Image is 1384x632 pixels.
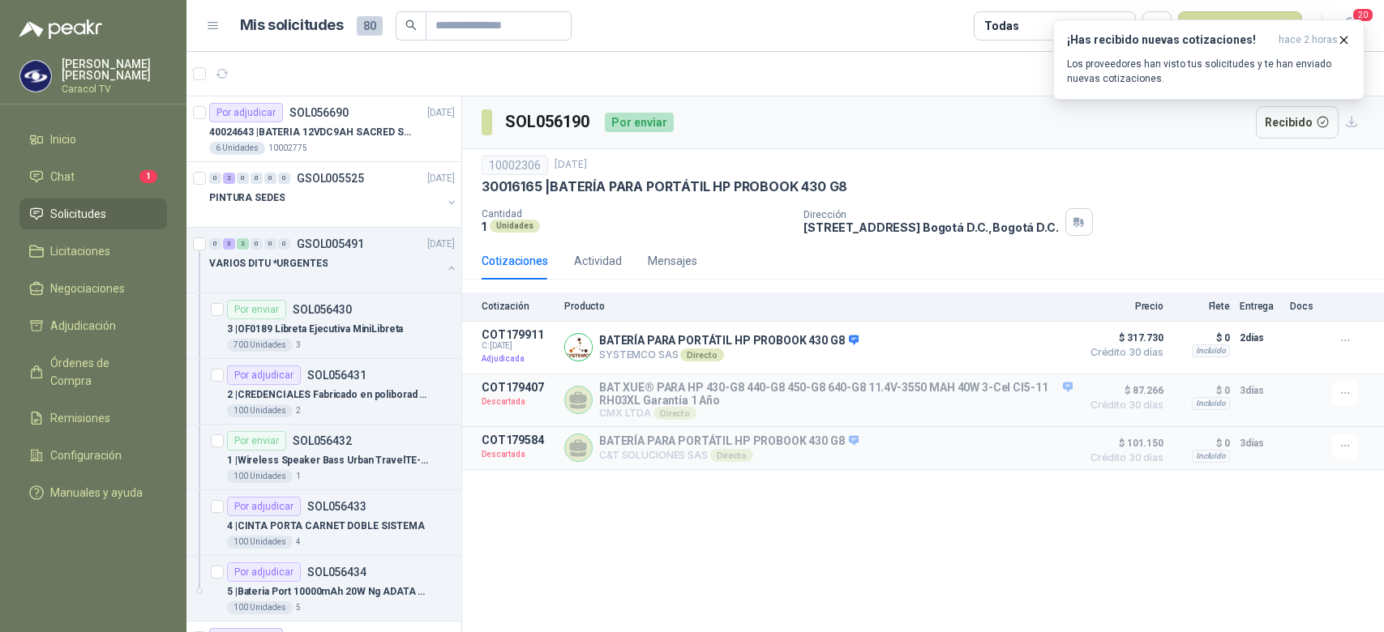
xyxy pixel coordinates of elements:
button: Nueva solicitud [1178,11,1302,41]
div: 2 [237,238,249,250]
div: 0 [251,173,263,184]
p: [STREET_ADDRESS] Bogotá D.C. , Bogotá D.C. [803,220,1058,234]
p: $ 0 [1173,381,1230,400]
p: 3 | OF0189 Libreta Ejecutiva MiniLibreta [227,322,403,337]
p: 3 días [1240,381,1280,400]
p: GSOL005491 [297,238,364,250]
p: SOL056433 [307,501,366,512]
p: [DATE] [427,171,455,186]
p: 1 [482,220,486,233]
div: Por adjudicar [227,365,301,385]
p: GSOL005525 [297,173,364,184]
a: Chat1 [19,161,167,192]
div: 100 Unidades [227,470,293,483]
div: 6 Unidades [209,142,265,155]
div: Por adjudicar [227,562,301,582]
span: Licitaciones [50,242,110,260]
div: 0 [278,173,290,184]
p: [PERSON_NAME] [PERSON_NAME] [62,58,167,81]
a: 0 3 2 0 0 0 GSOL005491[DATE] VARIOS DITU *URGENTES [209,234,458,286]
div: Cotizaciones [482,252,548,270]
div: 10002306 [482,156,548,175]
div: 0 [251,238,263,250]
div: 0 [237,173,249,184]
span: Crédito 30 días [1082,400,1163,410]
p: COT179584 [482,433,555,446]
span: 80 [357,16,383,36]
span: Chat [50,168,75,186]
p: PINTURA SEDES [209,190,285,206]
div: Todas [984,17,1018,35]
div: 0 [209,173,221,184]
p: COT179407 [482,381,555,394]
span: 1 [139,170,157,183]
img: Company Logo [565,334,592,361]
span: Adjudicación [50,317,116,335]
p: Docs [1290,301,1322,312]
div: Directo [710,449,753,462]
div: Mensajes [648,252,697,270]
p: SOL056690 [289,107,349,118]
p: Cantidad [482,208,791,220]
span: Manuales y ayuda [50,484,143,502]
p: $ 0 [1173,328,1230,348]
div: Directo [680,348,723,361]
a: Negociaciones [19,273,167,304]
div: 100 Unidades [227,536,293,549]
div: 0 [264,173,276,184]
span: Solicitudes [50,205,106,223]
p: 2 [296,404,301,417]
div: Por enviar [227,431,286,451]
div: Actividad [574,252,622,270]
div: Incluido [1192,450,1230,463]
p: C&T SOLUCIONES SAS [599,449,859,462]
div: 100 Unidades [227,601,293,614]
p: Descartada [482,446,555,463]
p: Descartada [482,394,555,410]
span: search [405,19,417,31]
a: Por enviarSOL0564303 |OF0189 Libreta Ejecutiva MiniLibreta700 Unidades3 [186,293,461,359]
div: Directo [653,407,696,420]
span: 20 [1352,7,1374,23]
img: Logo peakr [19,19,102,39]
a: Manuales y ayuda [19,477,167,508]
div: Incluido [1192,344,1230,357]
p: BATERÍA PARA PORTÁTIL HP PROBOOK 430 G8 [599,334,859,348]
p: SOL056434 [307,566,366,578]
span: Negociaciones [50,280,125,297]
a: Por adjudicarSOL0564345 |Bateria Port 10000mAh 20W Ng ADATA PC100BKCarga100 Unidades5 [186,556,461,621]
p: BATERÍA PARA PORTÁTIL HP PROBOOK 430 G8 [599,434,859,449]
p: Los proveedores han visto tus solicitudes y te han enviado nuevas cotizaciones. [1067,57,1351,86]
p: 4 [296,536,301,549]
p: 2 | CREDENCIALES Fabricado en poliborad con impresión digital a full color [227,387,429,403]
a: Adjudicación [19,310,167,341]
h3: ¡Has recibido nuevas cotizaciones! [1067,33,1272,47]
p: [DATE] [427,105,455,121]
p: 3 [296,339,301,352]
span: hace 2 horas [1279,33,1338,47]
div: 700 Unidades [227,339,293,352]
p: Caracol TV [62,84,167,94]
p: 1 [296,470,301,483]
p: Dirección [803,209,1058,220]
a: Por adjudicarSOL0564312 |CREDENCIALES Fabricado en poliborad con impresión digital a full color10... [186,359,461,425]
p: SOL056432 [293,435,352,446]
div: Por enviar [227,300,286,319]
span: Configuración [50,446,122,464]
p: 5 | Bateria Port 10000mAh 20W Ng ADATA PC100BKCarga [227,584,429,600]
p: BAT XUE® PARA HP 430-G8 440-G8 450-G8 640-G8 11.4V-3550 MAH 40W 3-Cel CI5-11 RH03XL Garantía 1 Año [599,381,1073,407]
p: 2 días [1240,328,1280,348]
a: Remisiones [19,403,167,433]
p: Producto [564,301,1073,312]
div: Por adjudicar [209,103,283,122]
a: Licitaciones [19,236,167,267]
p: SOL056430 [293,304,352,315]
div: Por adjudicar [227,497,301,516]
p: SOL056431 [307,369,366,381]
span: Inicio [50,130,76,148]
button: 20 [1335,11,1365,41]
span: Crédito 30 días [1082,453,1163,463]
p: $ 0 [1173,433,1230,453]
a: Órdenes de Compra [19,348,167,396]
span: $ 101.150 [1082,433,1163,453]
